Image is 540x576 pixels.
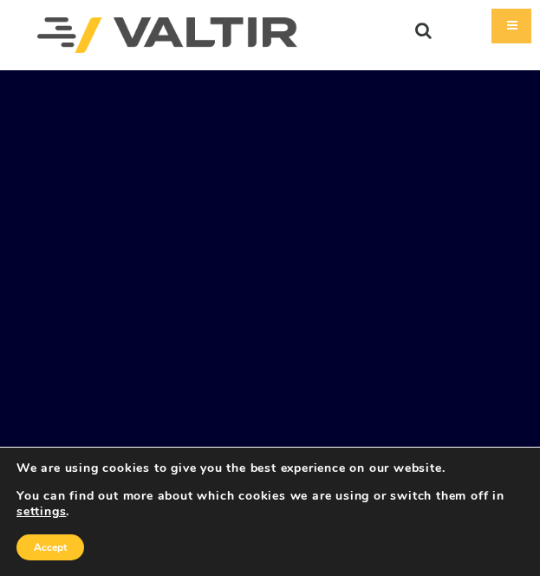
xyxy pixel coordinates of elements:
button: Accept [16,534,84,560]
p: We are using cookies to give you the best experience on our website. [16,461,527,476]
div: Menu [491,9,531,43]
img: Valtir [37,17,297,53]
p: You can find out more about which cookies we are using or switch them off in . [16,488,527,520]
button: settings [16,504,66,520]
